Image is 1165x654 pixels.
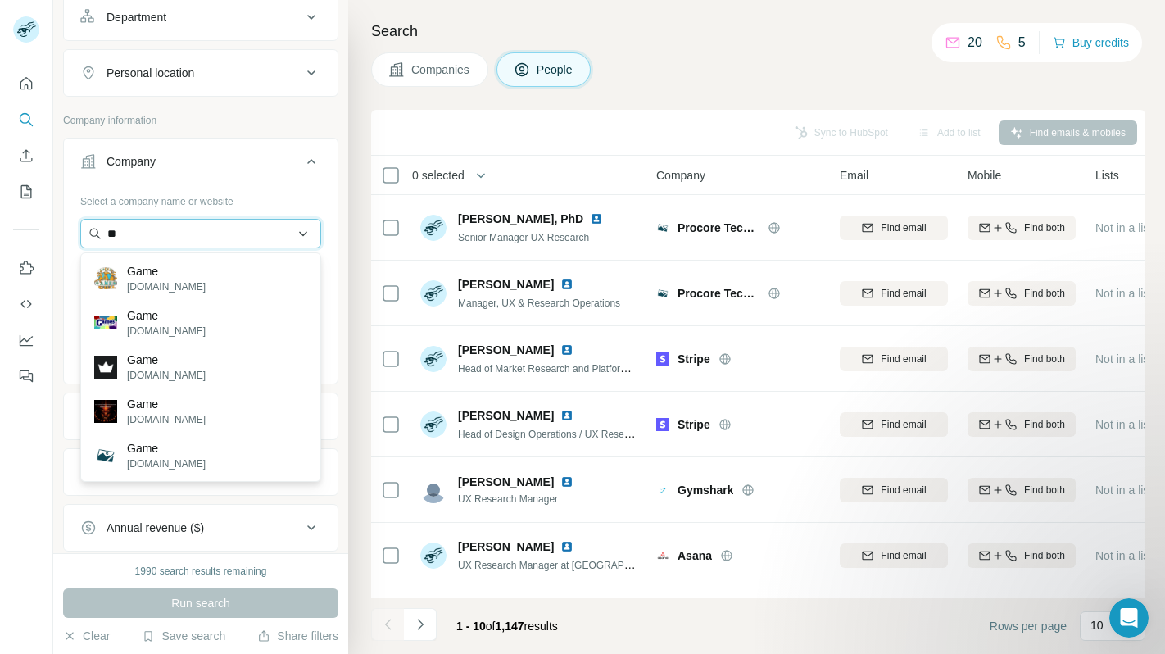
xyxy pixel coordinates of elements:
[1095,484,1152,497] span: Not in a list
[94,400,117,423] img: Game
[257,628,338,644] button: Share filters
[678,547,712,564] span: Asana
[1095,287,1152,300] span: Not in a list
[107,153,156,170] div: Company
[1018,33,1026,52] p: 5
[13,105,39,134] button: Search
[127,324,206,338] p: [DOMAIN_NAME]
[1090,617,1104,634] p: 10
[458,232,589,243] span: Senior Manager UX Research
[1109,598,1149,638] iframe: Intercom live chat
[990,618,1067,634] span: Rows per page
[458,297,620,309] span: Manager, UX & Research Operations
[127,368,206,383] p: [DOMAIN_NAME]
[127,279,206,294] p: [DOMAIN_NAME]
[458,474,554,490] span: [PERSON_NAME]
[678,220,759,236] span: Procore Technologies
[458,361,690,375] span: Head of Market Research and Platform UX Research
[968,167,1001,184] span: Mobile
[420,215,447,241] img: Avatar
[458,342,554,358] span: [PERSON_NAME]
[968,478,1076,502] button: Find both
[127,396,206,412] p: Game
[968,216,1076,240] button: Find both
[496,620,524,633] span: 1,147
[881,548,926,563] span: Find email
[656,221,669,234] img: Logo of Procore Technologies
[13,253,39,283] button: Use Surfe on LinkedIn
[881,352,926,366] span: Find email
[127,440,206,456] p: Game
[135,564,267,579] div: 1990 search results remaining
[537,61,574,78] span: People
[94,356,117,379] img: Game
[678,482,733,498] span: Gymshark
[13,177,39,207] button: My lists
[1095,221,1152,234] span: Not in a list
[968,281,1076,306] button: Find both
[1095,549,1152,562] span: Not in a list
[420,543,447,569] img: Avatar
[142,628,225,644] button: Save search
[560,540,573,553] img: LinkedIn logo
[840,167,868,184] span: Email
[840,281,948,306] button: Find email
[881,286,926,301] span: Find email
[420,280,447,307] img: Avatar
[13,361,39,391] button: Feedback
[678,285,759,302] span: Procore Technologies
[371,20,1145,43] h4: Search
[107,65,194,81] div: Personal location
[1024,417,1065,432] span: Find both
[458,492,593,506] span: UX Research Manager
[560,278,573,291] img: LinkedIn logo
[560,409,573,422] img: LinkedIn logo
[64,397,338,436] button: Industry
[881,220,926,235] span: Find email
[411,61,471,78] span: Companies
[1024,483,1065,497] span: Find both
[656,167,705,184] span: Company
[656,484,669,497] img: Logo of Gymshark
[63,628,110,644] button: Clear
[840,543,948,568] button: Find email
[458,211,583,227] span: [PERSON_NAME], PhD
[560,475,573,488] img: LinkedIn logo
[420,411,447,438] img: Avatar
[127,307,206,324] p: Game
[1095,167,1119,184] span: Lists
[13,69,39,98] button: Quick start
[678,416,710,433] span: Stripe
[656,549,669,562] img: Logo of Asana
[456,620,558,633] span: results
[458,407,554,424] span: [PERSON_NAME]
[881,483,926,497] span: Find email
[968,347,1076,371] button: Find both
[64,53,338,93] button: Personal location
[458,427,643,440] span: Head of Design Operations / UX Research
[13,141,39,170] button: Enrich CSV
[840,216,948,240] button: Find email
[107,9,166,25] div: Department
[486,620,496,633] span: of
[458,538,554,555] span: [PERSON_NAME]
[656,418,669,431] img: Logo of Stripe
[64,142,338,188] button: Company
[968,33,982,52] p: 20
[94,267,117,289] img: Game
[127,456,206,471] p: [DOMAIN_NAME]
[80,188,321,209] div: Select a company name or website
[1024,286,1065,301] span: Find both
[656,287,669,300] img: Logo of Procore Technologies
[64,452,338,492] button: HQ location
[13,325,39,355] button: Dashboard
[1024,352,1065,366] span: Find both
[968,543,1076,568] button: Find both
[458,276,554,293] span: [PERSON_NAME]
[881,417,926,432] span: Find email
[1095,418,1152,431] span: Not in a list
[94,444,117,467] img: Game
[127,412,206,427] p: [DOMAIN_NAME]
[840,412,948,437] button: Find email
[560,343,573,357] img: LinkedIn logo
